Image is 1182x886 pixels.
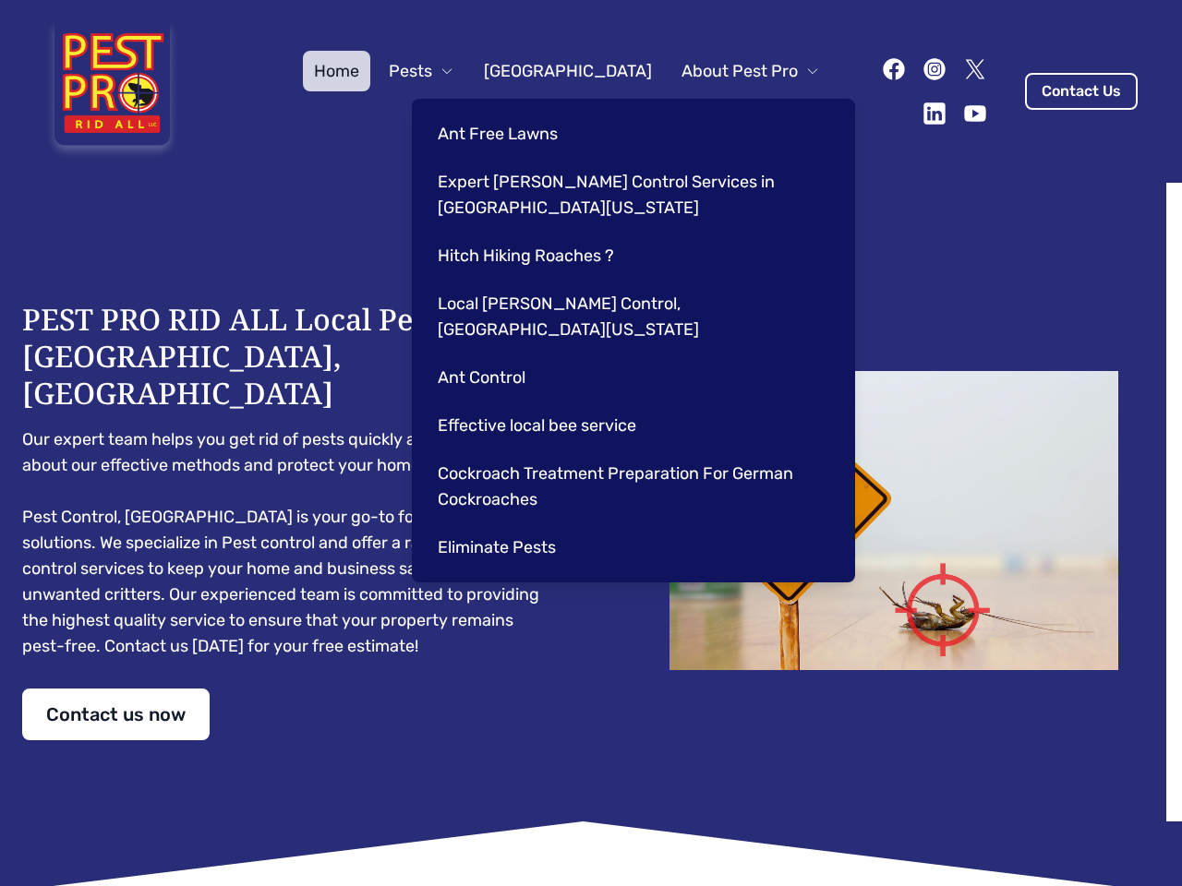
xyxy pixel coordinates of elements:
img: Dead cockroach on floor with caution sign pest control [628,371,1160,670]
span: About Pest Pro [681,58,798,84]
a: Effective local bee service [427,405,833,446]
a: [GEOGRAPHIC_DATA] [473,51,663,91]
a: Hitch Hiking Roaches ? [427,235,833,276]
span: Pests [389,58,432,84]
a: Expert [PERSON_NAME] Control Services in [GEOGRAPHIC_DATA][US_STATE] [427,162,833,228]
a: Cockroach Treatment Preparation For German Cockroaches [427,453,833,520]
button: Pest Control Community B2B [407,91,676,132]
a: Ant Free Lawns [427,114,833,154]
h1: PEST PRO RID ALL Local Pest Control [GEOGRAPHIC_DATA], [GEOGRAPHIC_DATA] [22,301,554,412]
a: Home [303,51,370,91]
a: Contact [747,91,831,132]
img: Pest Pro Rid All [44,22,180,161]
a: Contact Us [1025,73,1138,110]
button: About Pest Pro [670,51,831,91]
a: Contact us now [22,688,210,740]
button: Pests [378,51,465,91]
a: Ant Control [427,357,833,398]
a: Blog [683,91,740,132]
pre: Our expert team helps you get rid of pests quickly and safely. Learn about our effective methods ... [22,426,554,659]
a: Local [PERSON_NAME] Control, [GEOGRAPHIC_DATA][US_STATE] [427,283,833,350]
a: Eliminate Pests [427,527,833,568]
